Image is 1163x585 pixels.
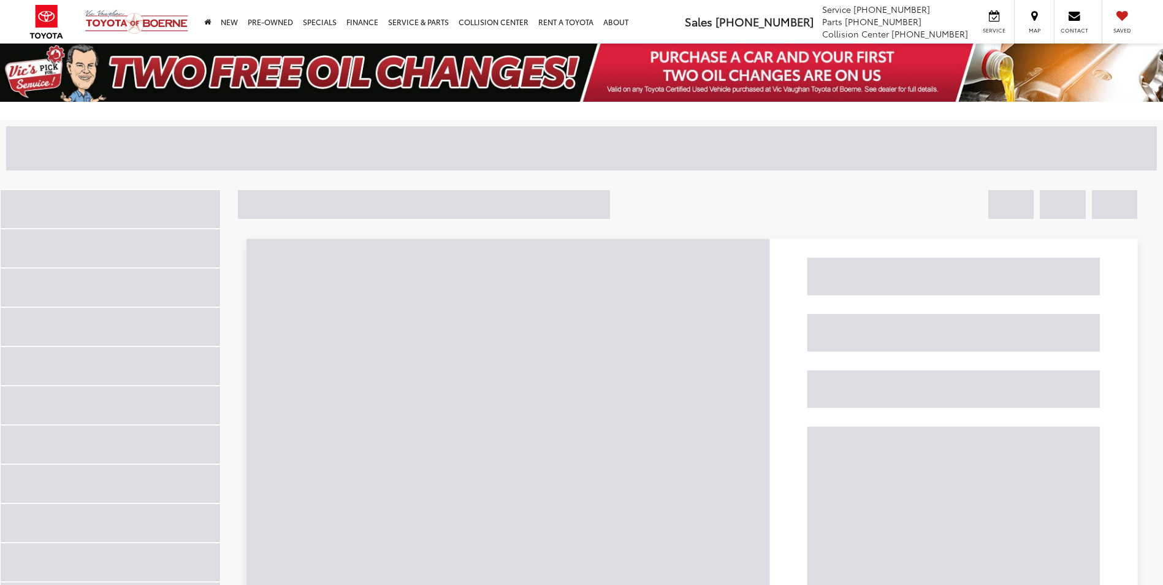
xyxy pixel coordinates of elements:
span: Sales [685,13,712,29]
span: Collision Center [822,28,889,40]
span: [PHONE_NUMBER] [853,3,930,15]
span: Parts [822,15,842,28]
span: Saved [1108,26,1135,34]
span: Contact [1061,26,1088,34]
span: [PHONE_NUMBER] [715,13,814,29]
span: Service [980,26,1008,34]
img: Vic Vaughan Toyota of Boerne [85,9,189,34]
span: Map [1021,26,1048,34]
span: [PHONE_NUMBER] [845,15,921,28]
span: Service [822,3,851,15]
span: [PHONE_NUMBER] [891,28,968,40]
